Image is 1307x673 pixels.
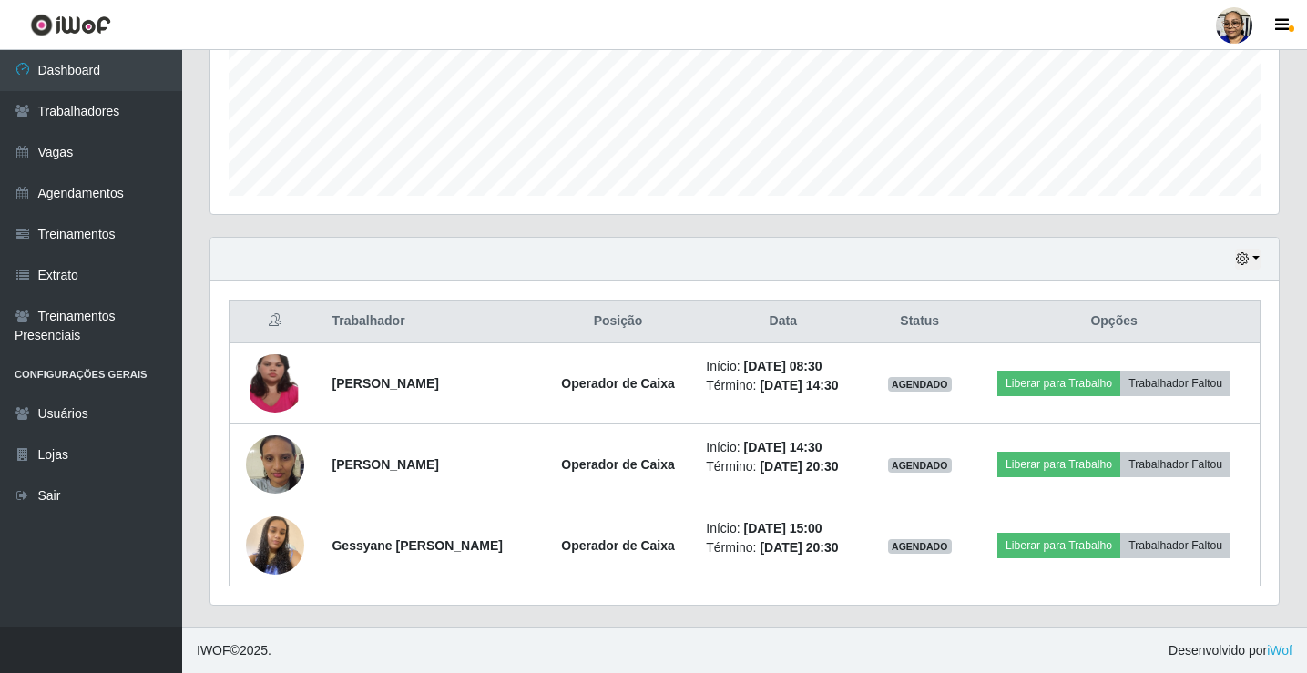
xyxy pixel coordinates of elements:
a: iWof [1267,643,1292,658]
th: Opções [968,301,1260,343]
time: [DATE] 08:30 [744,359,822,373]
th: Trabalhador [321,301,540,343]
strong: Operador de Caixa [561,376,675,391]
span: AGENDADO [888,377,952,392]
li: Término: [706,457,860,476]
strong: Operador de Caixa [561,538,675,553]
img: CoreUI Logo [30,14,111,36]
span: AGENDADO [888,458,952,473]
img: 1704217621089.jpeg [246,494,304,597]
button: Liberar para Trabalho [997,533,1120,558]
li: Início: [706,519,860,538]
button: Trabalhador Faltou [1120,533,1230,558]
button: Liberar para Trabalho [997,452,1120,477]
strong: Gessyane [PERSON_NAME] [332,538,503,553]
time: [DATE] 20:30 [760,459,838,474]
time: [DATE] 14:30 [760,378,838,393]
th: Data [695,301,871,343]
th: Posição [541,301,695,343]
li: Início: [706,357,860,376]
strong: [PERSON_NAME] [332,457,438,472]
li: Término: [706,538,860,557]
span: AGENDADO [888,539,952,554]
img: 1740101299384.jpeg [246,319,304,448]
time: [DATE] 15:00 [744,521,822,535]
li: Término: [706,376,860,395]
time: [DATE] 20:30 [760,540,838,555]
span: © 2025 . [197,641,271,660]
button: Trabalhador Faltou [1120,371,1230,396]
th: Status [871,301,968,343]
span: IWOF [197,643,230,658]
li: Início: [706,438,860,457]
strong: [PERSON_NAME] [332,376,438,391]
img: 1736377854897.jpeg [246,425,304,503]
button: Trabalhador Faltou [1120,452,1230,477]
button: Liberar para Trabalho [997,371,1120,396]
span: Desenvolvido por [1169,641,1292,660]
strong: Operador de Caixa [561,457,675,472]
time: [DATE] 14:30 [744,440,822,454]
